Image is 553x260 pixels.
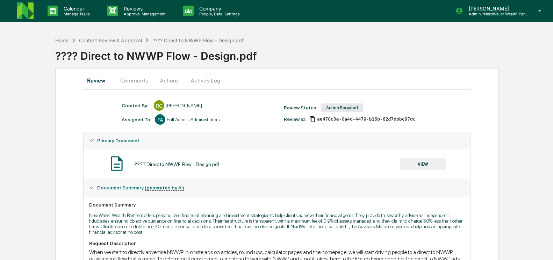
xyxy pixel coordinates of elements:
div: ???? Direct to NWWP Flow - Design.pdf [55,44,553,62]
div: FA [155,114,165,125]
p: Company [194,6,243,12]
button: Review [83,72,115,89]
p: Reviews [118,6,169,12]
u: (generated by AI) [145,185,184,191]
div: Document Summary [89,202,464,208]
button: Actions [153,72,185,89]
p: NerdWallet Wealth Partners offers personalized financial planning and investment strategies to he... [89,212,464,235]
div: Primary Document [84,149,470,179]
p: [PERSON_NAME] [463,6,528,12]
p: Approval Management [118,12,169,16]
div: Created By: ‎ ‎ [122,103,150,108]
div: Home [55,37,69,43]
div: Action Required [321,103,363,112]
span: Document Summary [97,185,184,190]
div: Assigned To: [122,117,151,122]
img: logo [17,2,34,19]
div: Request Description [89,240,464,246]
div: RC [154,100,164,111]
div: secondary tabs example [83,72,470,89]
div: Document Summary (generated by AI) [84,179,470,196]
div: Review Status: [284,105,317,110]
div: Review Id: [284,116,306,122]
span: ae478c0e-0a4d-4479-b16b-62d7dbbc97dc [317,116,416,122]
button: Activity Log [185,72,226,89]
div: Content Review & Approval [79,37,142,43]
div: Full Access Administrators [167,117,220,122]
p: Calendar [58,6,93,12]
p: Manage Tasks [58,12,93,16]
button: VIEW [400,158,446,170]
div: ???? Direct to NWWP Flow - Design.pdf [153,37,244,43]
p: People, Data, Settings [194,12,243,16]
div: Primary Document [84,132,470,149]
span: Primary Document [97,138,139,143]
div: ???? Direct to NWWP Flow - Design.pdf [134,161,219,167]
p: Admin • NerdWallet Wealth Partners [463,12,528,16]
img: Document Icon [108,155,125,172]
div: [PERSON_NAME] [166,103,202,108]
button: Comments [115,72,153,89]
